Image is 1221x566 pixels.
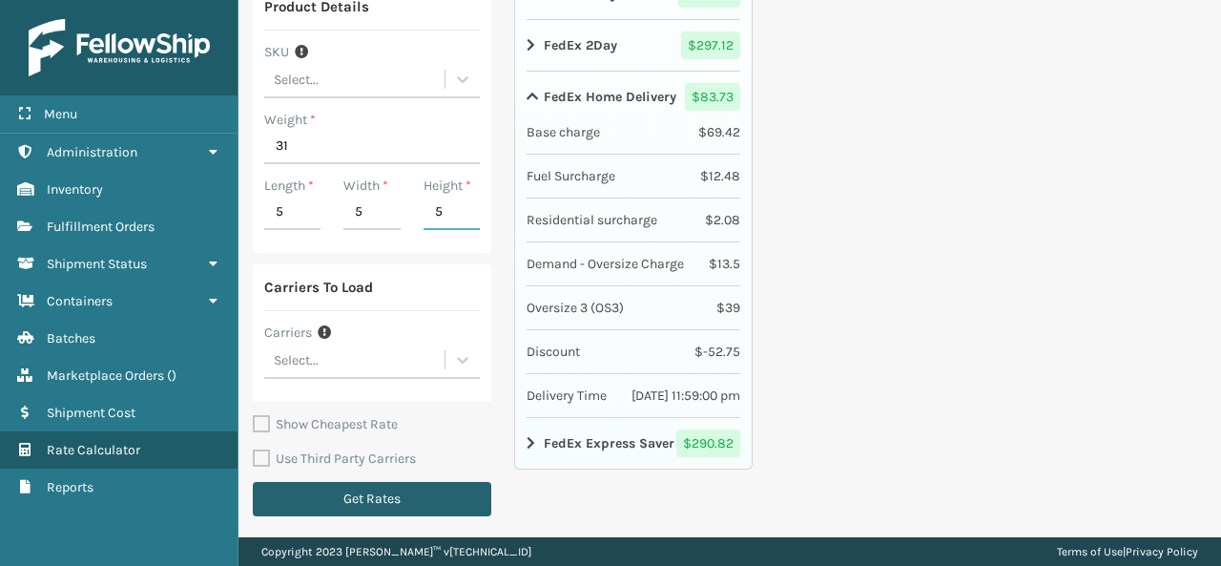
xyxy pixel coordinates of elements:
a: Terms of Use [1057,545,1123,558]
label: Use Third Party Carriers [253,451,416,467]
img: logo [29,19,210,76]
label: SKU [264,42,289,62]
label: Width [343,176,388,196]
span: Demand - Oversize Charge [527,254,684,274]
span: $ 13.5 [709,254,740,274]
span: $ -52.75 [694,342,740,362]
label: Length [264,176,314,196]
div: Select... [274,70,319,90]
p: Copyright 2023 [PERSON_NAME]™ v [TECHNICAL_ID] [261,537,531,566]
span: Discount [527,342,580,362]
span: [DATE] 11:59:00 pm [631,386,740,406]
button: Get Rates [253,482,491,516]
label: Carriers [264,323,312,343]
strong: FedEx Home Delivery [544,87,676,107]
span: Shipment Cost [47,405,135,421]
span: Administration [47,144,137,160]
span: Fulfillment Orders [47,219,155,235]
span: $ 39 [716,298,740,318]
span: $ 83.73 [685,83,740,111]
span: $ 2.08 [705,210,740,230]
span: Oversize 3 (OS3) [527,298,624,318]
span: $ 12.48 [700,166,740,186]
span: $ 297.12 [681,31,740,59]
span: Shipment Status [47,256,147,272]
span: Inventory [47,181,103,198]
span: Residential surcharge [527,210,657,230]
label: Show Cheapest Rate [253,416,398,432]
span: Fuel Surcharge [527,166,615,186]
span: Base charge [527,122,600,142]
span: $ 69.42 [698,122,740,142]
span: Batches [47,330,95,346]
label: Weight [264,110,316,130]
span: Containers [47,293,113,309]
div: Select... [274,350,319,370]
strong: FedEx 2Day [544,35,617,55]
span: Reports [47,479,93,495]
span: Delivery Time [527,386,607,406]
strong: FedEx Express Saver [544,433,674,453]
span: Rate Calculator [47,442,140,458]
a: Privacy Policy [1126,545,1198,558]
span: ( ) [167,367,176,384]
span: Marketplace Orders [47,367,164,384]
div: Carriers To Load [264,276,373,299]
label: Height [424,176,471,196]
span: Menu [44,106,77,122]
span: $ 290.82 [676,430,740,457]
div: | [1057,537,1198,566]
